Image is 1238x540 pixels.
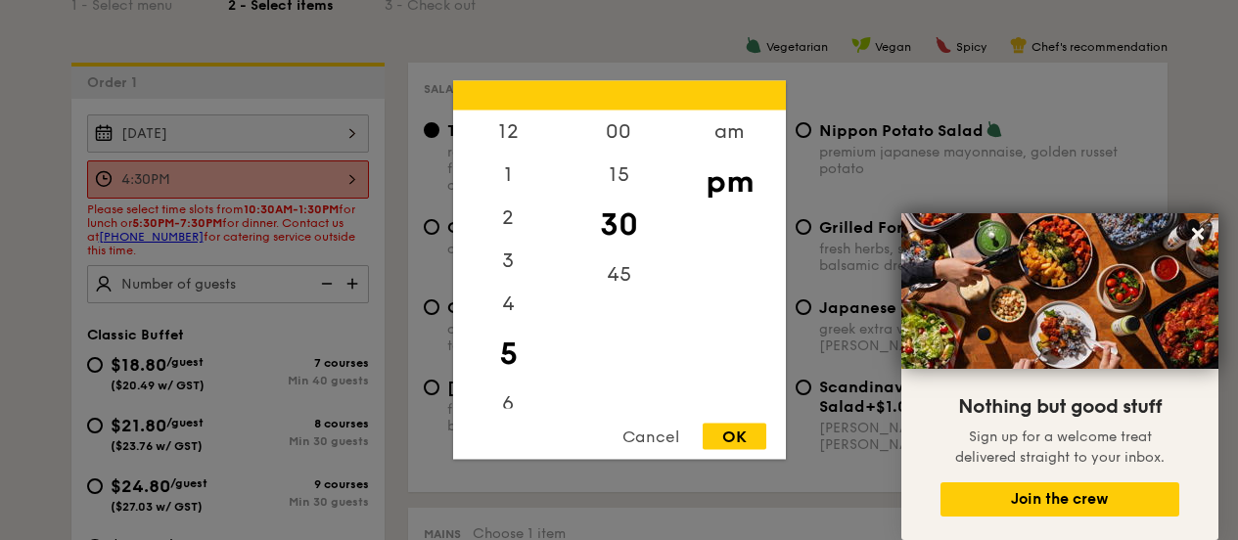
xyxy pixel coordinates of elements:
div: 4 [453,283,564,326]
span: Nothing but good stuff [958,395,1162,419]
div: 6 [453,382,564,426]
div: 12 [453,111,564,154]
div: Cancel [603,424,699,450]
div: 30 [564,197,674,253]
span: Sign up for a welcome treat delivered straight to your inbox. [955,428,1165,466]
div: 45 [564,253,674,296]
button: Join the crew [940,482,1179,517]
div: am [674,111,785,154]
div: 15 [564,154,674,197]
div: 3 [453,240,564,283]
div: 5 [453,326,564,382]
div: 1 [453,154,564,197]
div: 00 [564,111,674,154]
div: 2 [453,197,564,240]
img: DSC07876-Edit02-Large.jpeg [901,213,1218,369]
button: Close [1182,218,1214,249]
div: pm [674,154,785,210]
div: OK [703,424,766,450]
